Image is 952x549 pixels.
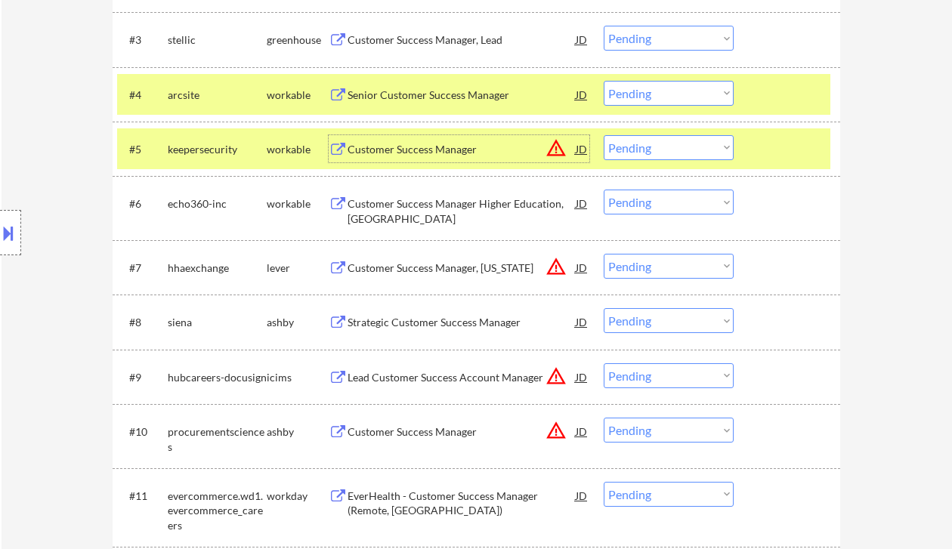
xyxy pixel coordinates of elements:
div: #11 [129,489,156,504]
div: JD [574,190,589,217]
div: lever [267,261,329,276]
div: JD [574,418,589,445]
div: workday [267,489,329,504]
div: #3 [129,32,156,48]
div: #9 [129,370,156,385]
button: warning_amber [546,365,567,387]
div: JD [574,482,589,509]
div: ashby [267,424,329,440]
div: Customer Success Manager Higher Education, [GEOGRAPHIC_DATA] [348,196,576,226]
div: workable [267,88,329,103]
div: #4 [129,88,156,103]
button: warning_amber [546,256,567,277]
div: workable [267,142,329,157]
div: greenhouse [267,32,329,48]
div: arcsite [168,88,267,103]
div: JD [574,26,589,53]
div: icims [267,370,329,385]
div: workable [267,196,329,211]
div: Senior Customer Success Manager [348,88,576,103]
div: #10 [129,424,156,440]
div: Strategic Customer Success Manager [348,315,576,330]
div: evercommerce.wd1.evercommerce_careers [168,489,267,533]
div: ashby [267,315,329,330]
div: stellic [168,32,267,48]
div: Lead Customer Success Account Manager [348,370,576,385]
div: Customer Success Manager [348,142,576,157]
button: warning_amber [546,420,567,441]
div: EverHealth - Customer Success Manager (Remote, [GEOGRAPHIC_DATA]) [348,489,576,518]
div: JD [574,363,589,390]
div: JD [574,135,589,162]
div: Customer Success Manager, [US_STATE] [348,261,576,276]
div: procurementsciences [168,424,267,454]
div: JD [574,254,589,281]
div: JD [574,81,589,108]
div: Customer Success Manager, Lead [348,32,576,48]
div: hubcareers-docusign [168,370,267,385]
button: warning_amber [546,137,567,159]
div: JD [574,308,589,335]
div: Customer Success Manager [348,424,576,440]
